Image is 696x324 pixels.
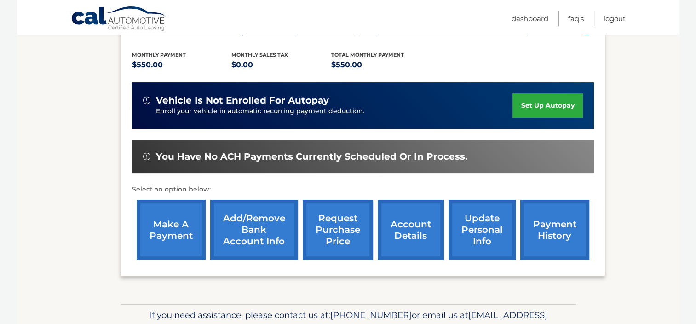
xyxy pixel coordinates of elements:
a: payment history [520,200,589,260]
span: You have no ACH payments currently scheduled or in process. [156,151,467,162]
a: Add/Remove bank account info [210,200,298,260]
a: Dashboard [512,11,548,26]
a: FAQ's [568,11,584,26]
p: Enroll your vehicle in automatic recurring payment deduction. [156,106,513,116]
img: alert-white.svg [143,153,150,160]
span: Monthly Payment [132,52,186,58]
span: [PHONE_NUMBER] [330,310,412,320]
a: update personal info [449,200,516,260]
a: account details [378,200,444,260]
p: $0.00 [231,58,331,71]
p: Select an option below: [132,184,594,195]
a: make a payment [137,200,206,260]
p: $550.00 [132,58,232,71]
a: Cal Automotive [71,6,167,33]
img: alert-white.svg [143,97,150,104]
span: Total Monthly Payment [331,52,404,58]
a: request purchase price [303,200,373,260]
a: set up autopay [512,93,582,118]
span: vehicle is not enrolled for autopay [156,95,329,106]
a: Logout [604,11,626,26]
p: $550.00 [331,58,431,71]
span: Monthly sales Tax [231,52,288,58]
